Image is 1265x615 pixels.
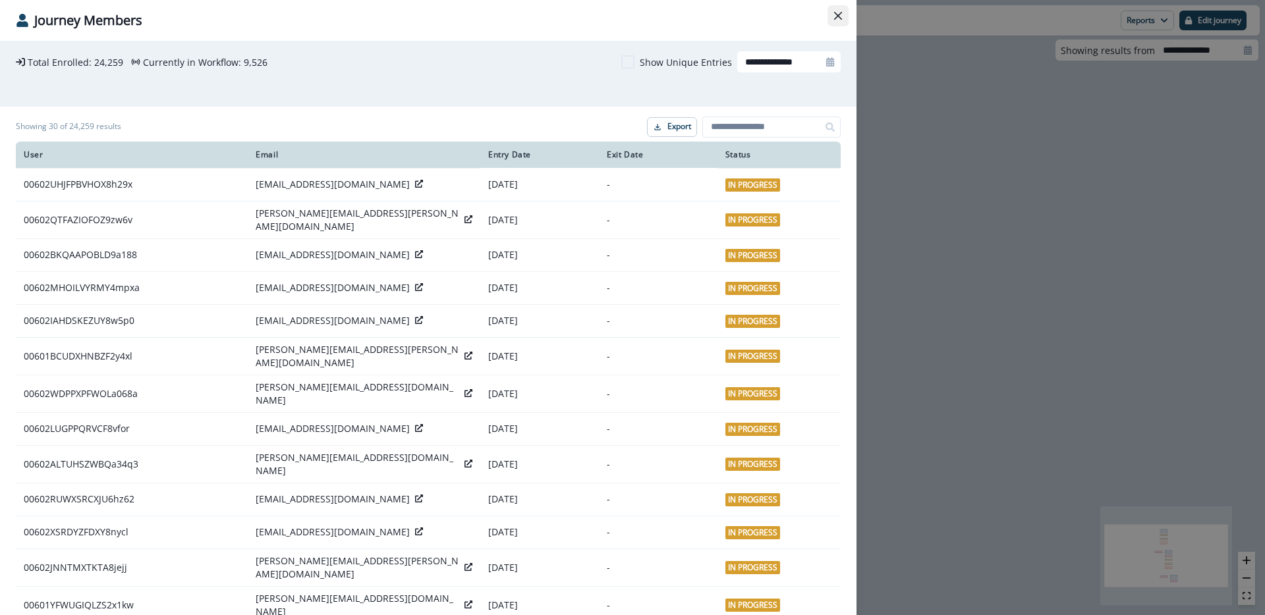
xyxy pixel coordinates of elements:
[725,493,780,506] span: In Progress
[256,493,410,506] p: [EMAIL_ADDRESS][DOMAIN_NAME]
[725,561,780,574] span: In Progress
[256,314,410,327] p: [EMAIL_ADDRESS][DOMAIN_NAME]
[256,281,410,294] p: [EMAIL_ADDRESS][DOMAIN_NAME]
[488,422,591,435] p: [DATE]
[488,387,591,400] p: [DATE]
[607,248,710,261] p: -
[607,281,710,294] p: -
[143,55,241,69] p: Currently in Workflow:
[607,422,710,435] p: -
[488,458,591,471] p: [DATE]
[725,599,780,612] span: In Progress
[607,525,710,539] p: -
[16,548,248,586] td: 00602JNNTMXTKTA8jejj
[16,412,248,445] td: 00602LUGPPQRVCF8vfor
[16,337,248,375] td: 00601BCUDXHNBZF2y4xl
[488,248,591,261] p: [DATE]
[607,493,710,506] p: -
[16,304,248,337] td: 00602IAHDSKEZUY8w5p0
[725,178,780,192] span: In Progress
[725,149,833,160] div: Status
[488,561,591,574] p: [DATE]
[16,271,248,304] td: 00602MHOILVYRMY4mpxa
[725,249,780,262] span: In Progress
[34,11,142,30] p: Journey Members
[640,55,732,69] p: Show Unique Entries
[256,207,459,233] p: [PERSON_NAME][EMAIL_ADDRESS][PERSON_NAME][DOMAIN_NAME]
[725,387,780,400] span: In Progress
[16,122,121,131] h1: Showing 30 of 24,259 results
[725,423,780,436] span: In Progress
[725,350,780,363] span: In Progress
[16,168,248,201] td: 00602UHJFPBVHOX8h29x
[256,149,472,160] div: Email
[725,315,780,328] span: In Progress
[94,55,123,69] p: 24,259
[607,350,710,363] p: -
[16,201,248,238] td: 00602QTFAZIOFOZ9zw6v
[16,445,248,483] td: 00602ALTUHSZWBQa34q3
[607,314,710,327] p: -
[607,178,710,191] p: -
[488,149,591,160] div: Entry Date
[488,599,591,612] p: [DATE]
[488,314,591,327] p: [DATE]
[16,516,248,548] td: 00602XSRDYZFDXY8nycl
[725,213,780,227] span: In Progress
[256,178,410,191] p: [EMAIL_ADDRESS][DOMAIN_NAME]
[16,375,248,412] td: 00602WDPPXPFWOLa068a
[607,387,710,400] p: -
[488,525,591,539] p: [DATE]
[607,458,710,471] p: -
[488,178,591,191] p: [DATE]
[488,493,591,506] p: [DATE]
[256,343,459,369] p: [PERSON_NAME][EMAIL_ADDRESS][PERSON_NAME][DOMAIN_NAME]
[488,213,591,227] p: [DATE]
[607,599,710,612] p: -
[725,282,780,295] span: In Progress
[667,122,691,131] p: Export
[28,55,92,69] p: Total Enrolled:
[607,213,710,227] p: -
[24,149,240,160] div: User
[256,525,410,539] p: [EMAIL_ADDRESS][DOMAIN_NAME]
[828,5,849,26] button: Close
[244,55,267,69] p: 9,526
[16,238,248,271] td: 00602BKQAAPOBLD9a188
[256,451,459,477] p: [PERSON_NAME][EMAIL_ADDRESS][DOMAIN_NAME]
[16,483,248,516] td: 00602RUWXSRCXJU6hz62
[256,422,410,435] p: [EMAIL_ADDRESS][DOMAIN_NAME]
[607,149,710,160] div: Exit Date
[725,458,780,471] span: In Progress
[488,281,591,294] p: [DATE]
[256,248,410,261] p: [EMAIL_ADDRESS][DOMAIN_NAME]
[725,526,780,539] span: In Progress
[647,117,697,137] button: Export
[607,561,710,574] p: -
[256,554,459,581] p: [PERSON_NAME][EMAIL_ADDRESS][PERSON_NAME][DOMAIN_NAME]
[256,381,459,407] p: [PERSON_NAME][EMAIL_ADDRESS][DOMAIN_NAME]
[488,350,591,363] p: [DATE]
